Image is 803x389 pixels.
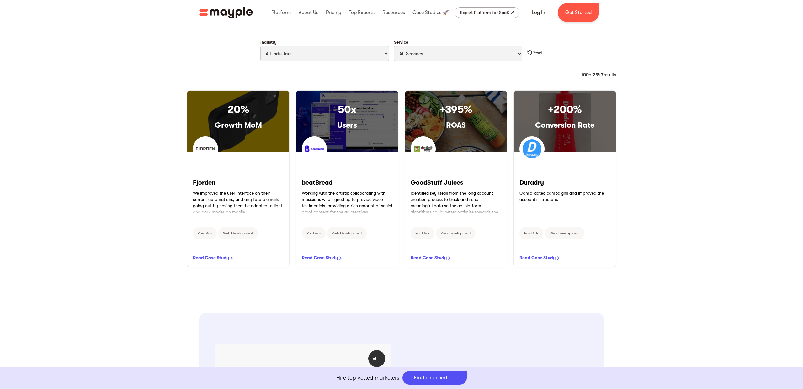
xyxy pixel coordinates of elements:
[414,375,448,381] div: Find an expert
[199,7,253,18] img: Mayple logo
[524,5,553,20] a: Log In
[336,374,399,382] p: Hire top vetted marketers
[187,35,616,66] form: Filter Cases Form
[187,91,289,152] a: 20%Growth MoM
[405,120,507,130] h3: ROAS
[199,7,253,18] a: home
[527,50,532,55] img: reset all filters
[514,91,616,152] a: +200%Conversion Rate
[368,350,385,367] button: Click for sound
[270,3,292,23] div: Platform
[296,120,398,130] h3: Users
[187,103,289,115] h3: 20%
[381,3,407,23] div: Resources
[296,91,398,152] a: 50xUsers
[593,72,604,77] strong: 2947
[460,9,509,16] div: Expert Platform for SaaS
[347,3,376,23] div: Top Experts
[405,103,507,115] h3: +395%
[187,120,289,130] h3: Growth MoM
[514,120,616,130] h3: Conversion Rate
[260,40,389,44] label: Industry
[558,3,599,22] a: Get Started
[581,72,589,77] strong: 100
[514,103,616,115] h3: +200%
[296,103,398,115] h3: 50x
[405,91,507,152] a: +395%ROAS
[532,50,543,56] div: Reset
[394,40,523,44] label: Service
[455,7,519,18] a: Expert Platform for SaaS
[581,71,616,78] div: of results
[297,3,320,23] div: About Us
[324,3,343,23] div: Pricing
